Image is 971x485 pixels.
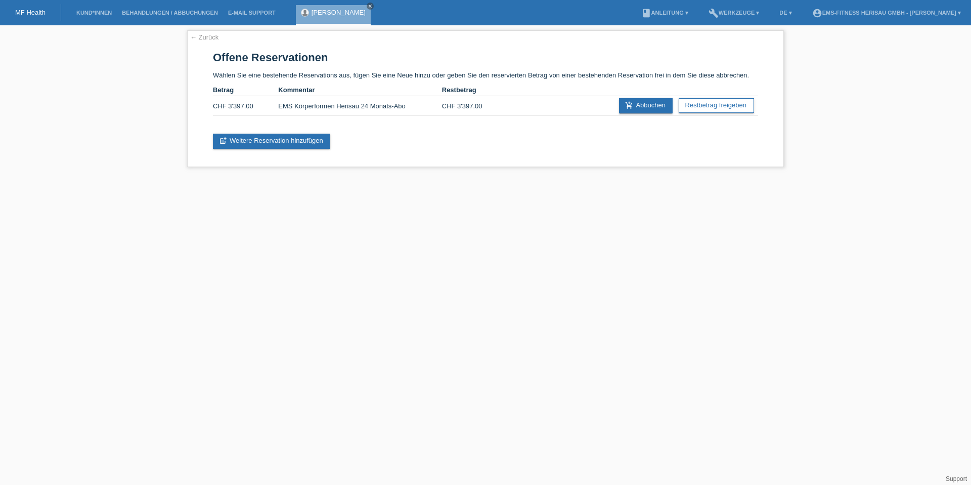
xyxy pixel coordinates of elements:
a: close [367,3,374,10]
a: Kund*innen [71,10,117,16]
a: E-Mail Support [223,10,281,16]
i: add_shopping_cart [625,101,633,109]
th: Betrag [213,84,278,96]
div: Wählen Sie eine bestehende Reservations aus, fügen Sie eine Neue hinzu oder geben Sie den reservi... [187,30,784,167]
td: EMS Körperformen Herisau 24 Monats-Abo [278,96,442,116]
i: build [709,8,719,18]
td: CHF 3'397.00 [213,96,278,116]
a: post_addWeitere Reservation hinzufügen [213,134,330,149]
a: add_shopping_cartAbbuchen [619,98,673,113]
a: account_circleEMS-Fitness Herisau GmbH - [PERSON_NAME] ▾ [807,10,966,16]
i: post_add [219,137,227,145]
a: buildWerkzeuge ▾ [703,10,765,16]
a: Restbetrag freigeben [679,98,754,113]
a: bookAnleitung ▾ [636,10,693,16]
a: MF Health [15,9,46,16]
a: [PERSON_NAME] [312,9,366,16]
a: Behandlungen / Abbuchungen [117,10,223,16]
td: CHF 3'397.00 [442,96,507,116]
a: Support [946,475,967,482]
th: Kommentar [278,84,442,96]
th: Restbetrag [442,84,507,96]
i: account_circle [812,8,822,18]
i: book [641,8,651,18]
i: close [368,4,373,9]
h1: Offene Reservationen [213,51,758,64]
a: DE ▾ [774,10,797,16]
a: ← Zurück [190,33,218,41]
